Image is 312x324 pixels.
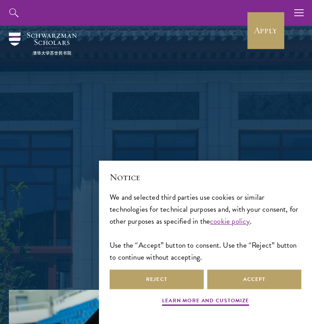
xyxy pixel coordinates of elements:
div: We and selected third parties use cookies or similar technologies for technical purposes and, wit... [110,191,301,263]
button: Learn more and customize [162,296,249,307]
button: Accept [207,269,301,289]
button: Reject [110,269,204,289]
a: cookie policy [210,216,250,227]
img: Schwarzman Scholars [9,32,77,55]
h2: Notice [110,171,301,184]
a: Apply [247,12,284,49]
